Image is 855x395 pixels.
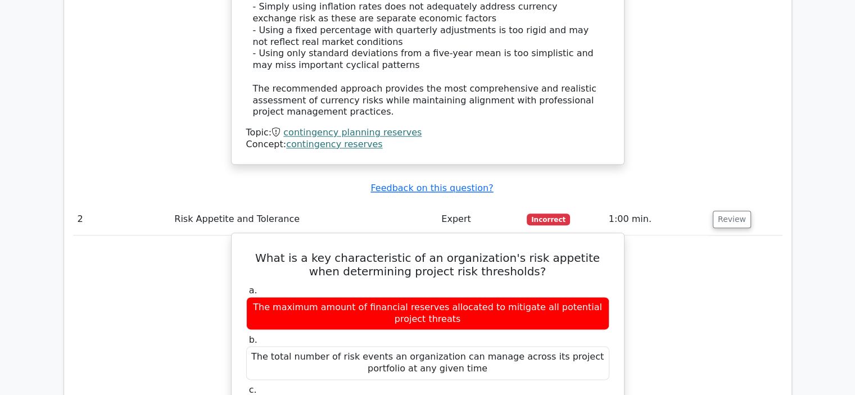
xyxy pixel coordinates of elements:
[246,297,609,330] div: The maximum amount of financial reserves allocated to mitigate all potential project threats
[246,127,609,139] div: Topic:
[283,127,422,138] a: contingency planning reserves
[713,211,751,228] button: Review
[437,203,522,235] td: Expert
[245,251,610,278] h5: What is a key characteristic of an organization's risk appetite when determining project risk thr...
[249,384,257,395] span: c.
[73,203,170,235] td: 2
[246,346,609,380] div: The total number of risk events an organization can manage across its project portfolio at any gi...
[170,203,437,235] td: Risk Appetite and Tolerance
[370,183,493,193] a: Feedback on this question?
[249,334,257,345] span: b.
[246,139,609,151] div: Concept:
[286,139,383,149] a: contingency reserves
[249,285,257,296] span: a.
[604,203,708,235] td: 1:00 min.
[527,214,570,225] span: Incorrect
